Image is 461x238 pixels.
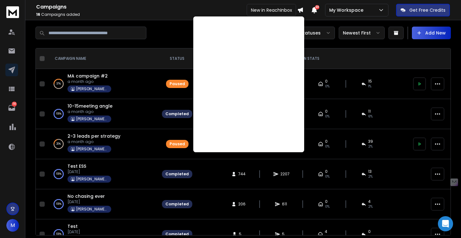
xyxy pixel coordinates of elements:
[67,163,86,169] a: Test ESS
[56,231,61,237] p: 100 %
[67,73,108,79] a: MA campaign #2
[47,69,158,99] td: 37%MA campaign #2a month ago[PERSON_NAME] Automates
[368,84,371,89] span: 1 %
[67,109,112,114] p: a month ago
[56,141,61,147] p: 20 %
[368,109,371,114] span: 11
[76,177,108,182] p: [PERSON_NAME] Automates
[325,229,327,234] span: 4
[67,133,120,139] a: 2-3 leads per strategy
[47,159,158,189] td: 100%Test ESS[DATE][PERSON_NAME] Automates
[315,5,319,9] span: 50
[247,4,296,16] div: New in ReachInbox
[12,102,17,107] p: 110
[5,102,18,114] a: 110
[325,79,328,84] span: 0
[76,207,108,212] p: [PERSON_NAME] Automates
[282,232,288,237] span: 5
[67,193,105,199] a: No chasing ever
[67,79,111,84] p: a month ago
[158,48,196,69] th: STATUS
[56,81,61,87] p: 37 %
[76,116,108,122] p: [PERSON_NAME] Automates
[165,111,189,116] div: Completed
[325,109,328,114] span: 0
[339,27,385,39] button: Newest First
[368,114,373,119] span: 6 %
[280,172,290,177] span: 2207
[368,169,372,174] span: 13
[6,219,19,232] button: M
[325,114,330,119] span: 0%
[325,204,330,209] span: 0%
[325,174,330,179] span: 0%
[368,204,373,209] span: 2 %
[47,129,158,159] td: 20%2-3 leads per strategya month ago[PERSON_NAME] Automates
[325,139,328,144] span: 0
[409,7,445,13] p: Get Free Credits
[238,172,246,177] span: 744
[396,4,450,16] button: Get Free Credits
[368,139,373,144] span: 39
[325,84,330,89] span: 0%
[239,232,245,237] span: 5
[36,12,40,17] span: 16
[329,7,366,13] p: My Workspace
[36,3,297,11] h1: Campaigns
[67,139,120,144] p: a month ago
[368,144,373,149] span: 2 %
[165,172,189,177] div: Completed
[47,189,158,219] td: 100%No chasing ever[DATE][PERSON_NAME] Automates
[67,169,111,174] p: [DATE]
[282,202,288,207] span: 611
[238,202,246,207] span: 206
[325,169,328,174] span: 0
[76,147,108,152] p: [PERSON_NAME] Automates
[165,232,189,237] div: Completed
[36,12,297,17] p: Campaigns added
[67,199,111,204] p: [DATE]
[438,216,453,231] div: Open Intercom Messenger
[412,27,451,39] button: Add New
[325,199,328,204] span: 0
[67,229,93,235] p: [DATE]
[170,81,185,86] div: Paused
[47,99,158,129] td: 100%10-15meeting anglea month ago[PERSON_NAME] Automates
[67,223,78,229] a: Test
[47,48,158,69] th: CAMPAIGN NAME
[325,144,330,149] span: 0%
[368,229,371,234] span: 0
[368,199,371,204] span: 4
[56,171,61,177] p: 100 %
[368,174,373,179] span: 2 %
[67,103,112,109] a: 10-15meeting angle
[76,86,108,91] p: [PERSON_NAME] Automates
[170,141,185,147] div: Paused
[6,6,19,18] img: logo
[293,30,321,36] p: All Statuses
[368,79,372,84] span: 15
[165,202,189,207] div: Completed
[56,201,61,207] p: 100 %
[56,111,61,117] p: 100 %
